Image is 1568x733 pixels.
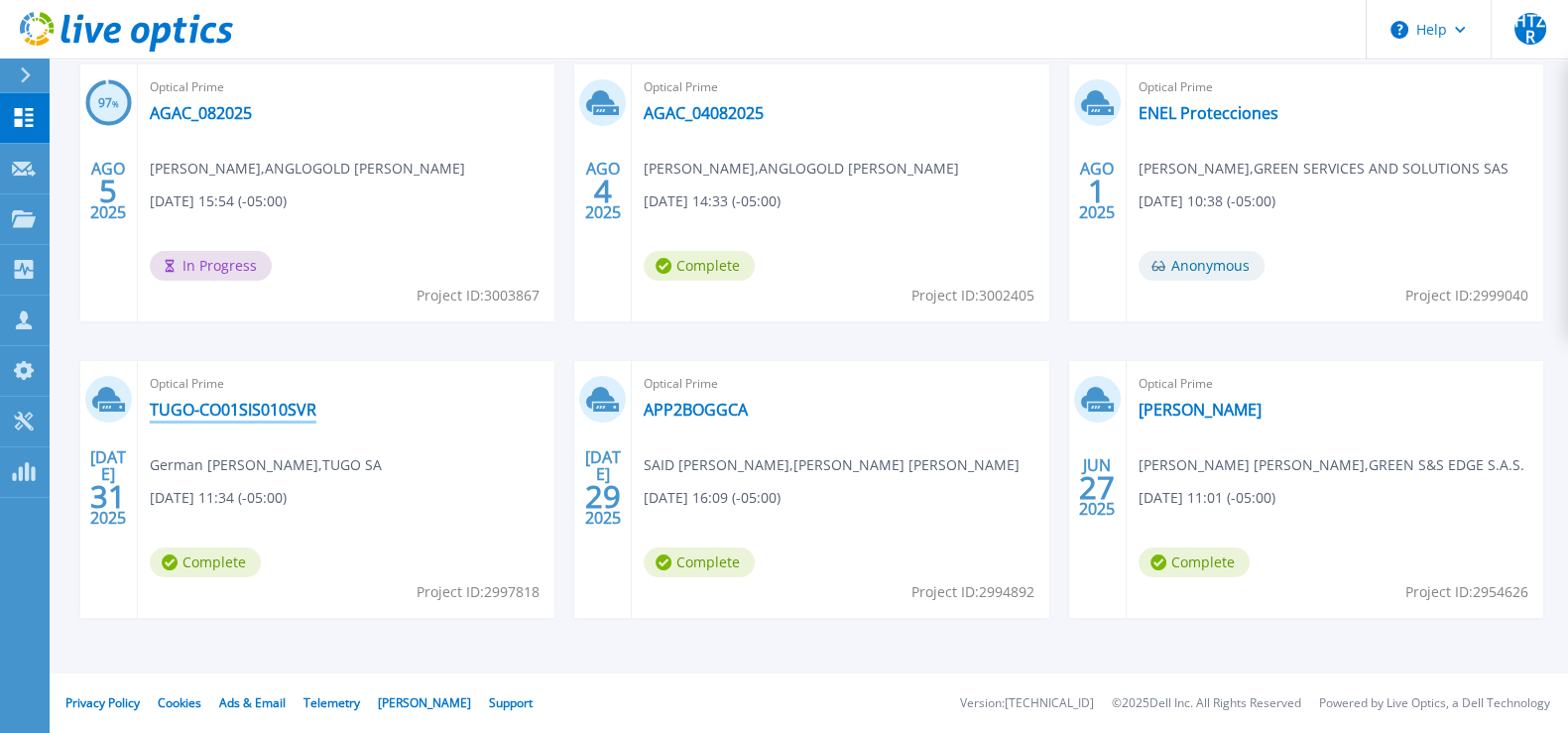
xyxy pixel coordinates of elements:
span: Complete [644,251,755,281]
div: AGO 2025 [1078,155,1116,227]
a: AGAC_04082025 [644,103,764,123]
span: 4 [594,183,612,199]
span: 5 [99,183,117,199]
a: APP2BOGGCA [644,400,748,420]
a: TUGO-CO01SIS010SVR [150,400,316,420]
span: [PERSON_NAME] , GREEN SERVICES AND SOLUTIONS SAS [1139,158,1508,180]
span: In Progress [150,251,272,281]
span: Complete [150,548,261,577]
span: Optical Prime [644,373,1036,395]
li: Version: [TECHNICAL_ID] [960,697,1094,710]
li: Powered by Live Optics, a Dell Technology [1319,697,1550,710]
a: [PERSON_NAME] [378,694,471,711]
span: Project ID: 3003867 [417,285,540,306]
span: % [112,98,119,109]
div: JUN 2025 [1078,451,1116,524]
a: Ads & Email [219,694,286,711]
span: [DATE] 11:34 (-05:00) [150,487,287,509]
div: [DATE] 2025 [584,451,622,524]
span: 27 [1079,479,1115,496]
span: [DATE] 10:38 (-05:00) [1139,190,1275,212]
a: [PERSON_NAME] [1139,400,1262,420]
h3: 97 [85,92,132,115]
span: 1 [1088,183,1106,199]
a: Telemetry [303,694,360,711]
span: [DATE] 14:33 (-05:00) [644,190,781,212]
a: Privacy Policy [65,694,140,711]
span: German [PERSON_NAME] , TUGO SA [150,454,382,476]
span: [DATE] 11:01 (-05:00) [1139,487,1275,509]
span: [DATE] 16:09 (-05:00) [644,487,781,509]
span: Project ID: 2999040 [1405,285,1528,306]
span: Project ID: 2997818 [417,581,540,603]
span: SAID [PERSON_NAME] , [PERSON_NAME] [PERSON_NAME] [644,454,1020,476]
a: AGAC_082025 [150,103,252,123]
span: Optical Prime [1139,373,1531,395]
span: Complete [644,548,755,577]
span: Optical Prime [150,76,543,98]
span: [PERSON_NAME] , ANGLOGOLD [PERSON_NAME] [644,158,959,180]
span: HTZR [1514,13,1546,45]
a: Cookies [158,694,201,711]
span: Optical Prime [644,76,1036,98]
span: Anonymous [1139,251,1265,281]
a: Support [489,694,533,711]
span: 29 [585,488,621,505]
span: Project ID: 2994892 [911,581,1034,603]
span: Optical Prime [1139,76,1531,98]
span: [PERSON_NAME] [PERSON_NAME] , GREEN S&S EDGE S.A.S. [1139,454,1524,476]
span: 31 [90,488,126,505]
span: Project ID: 3002405 [911,285,1034,306]
a: ENEL Protecciones [1139,103,1278,123]
div: [DATE] 2025 [89,451,127,524]
span: [PERSON_NAME] , ANGLOGOLD [PERSON_NAME] [150,158,465,180]
li: © 2025 Dell Inc. All Rights Reserved [1112,697,1301,710]
span: Optical Prime [150,373,543,395]
div: AGO 2025 [89,155,127,227]
div: AGO 2025 [584,155,622,227]
span: Complete [1139,548,1250,577]
span: Project ID: 2954626 [1405,581,1528,603]
span: [DATE] 15:54 (-05:00) [150,190,287,212]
